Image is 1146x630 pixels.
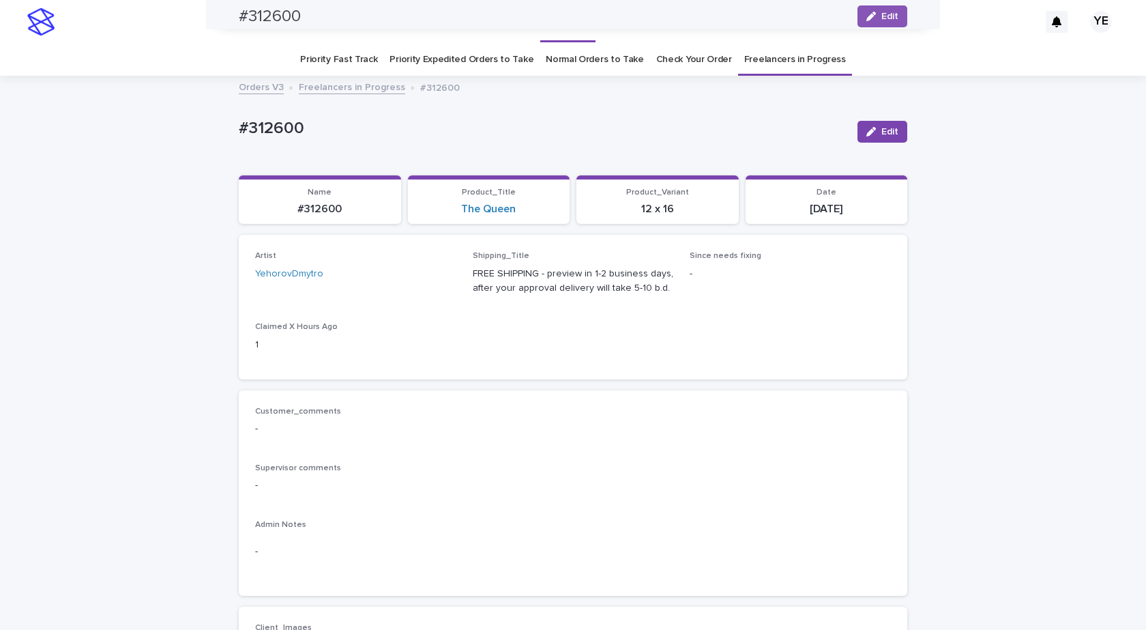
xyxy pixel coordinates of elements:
[546,44,644,76] a: Normal Orders to Take
[1090,11,1112,33] div: YE
[255,252,276,260] span: Artist
[300,44,377,76] a: Priority Fast Track
[255,545,891,559] p: -
[239,78,284,94] a: Orders V3
[857,121,907,143] button: Edit
[239,119,847,139] p: #312600
[255,478,891,493] p: -
[299,78,405,94] a: Freelancers in Progress
[255,422,891,436] p: -
[390,44,533,76] a: Priority Expedited Orders to Take
[255,338,456,352] p: 1
[656,44,732,76] a: Check Your Order
[744,44,846,76] a: Freelancers in Progress
[255,267,323,281] a: YehorovDmytro
[473,267,674,296] p: FREE SHIPPING - preview in 1-2 business days, after your approval delivery will take 5-10 b.d.
[473,252,529,260] span: Shipping_Title
[754,203,900,216] p: [DATE]
[461,203,516,216] a: The Queen
[27,8,55,35] img: stacker-logo-s-only.png
[247,203,393,216] p: #312600
[255,323,338,331] span: Claimed X Hours Ago
[420,79,460,94] p: #312600
[626,188,689,197] span: Product_Variant
[690,267,891,281] p: -
[690,252,761,260] span: Since needs fixing
[255,407,341,416] span: Customer_comments
[585,203,731,216] p: 12 x 16
[817,188,836,197] span: Date
[255,464,341,472] span: Supervisor comments
[462,188,516,197] span: Product_Title
[255,521,306,529] span: Admin Notes
[881,127,898,137] span: Edit
[308,188,332,197] span: Name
